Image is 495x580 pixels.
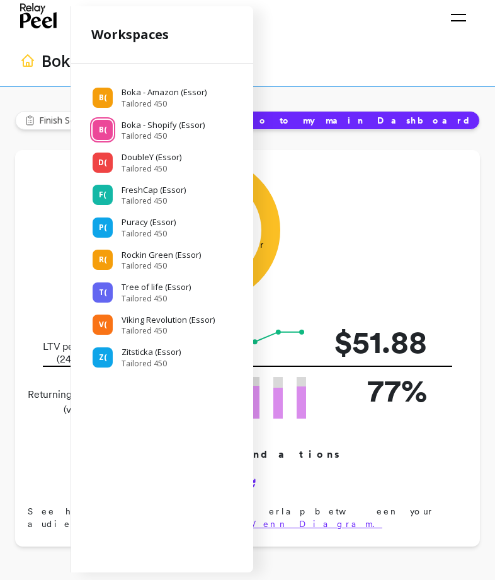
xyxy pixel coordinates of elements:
span: T( [99,287,107,298]
span: Tailored 450 [122,229,176,239]
p: Rockin Green (Essor) [122,249,201,262]
p: Tree of life (Essor) [122,281,191,294]
p: Puracy (Essor) [122,216,176,229]
span: Tailored 450 [122,131,205,141]
span: F( [99,190,106,200]
p: FreshCap (Essor) [122,184,186,197]
p: Boka - Amazon (Essor) [122,86,207,99]
p: $51.88 [326,318,427,366]
span: Tailored 450 [122,164,181,174]
img: header icon [20,53,35,68]
button: Finish Setup [15,111,101,130]
span: R( [99,255,107,265]
p: DoubleY (Essor) [122,151,181,164]
p: Viking Revolution (Essor) [122,314,215,327]
span: Tailored 450 [122,261,201,271]
button: Go to my main Dashboard [237,111,480,130]
span: Z( [99,352,107,362]
span: Tailored 450 [122,99,207,109]
span: Tailored 450 [122,196,186,206]
span: Tailored 450 [122,359,181,369]
p: 77% [326,367,427,414]
p: LTV per customer (24 months) [24,340,142,366]
a: new Venn Diagram. [186,519,382,529]
span: Finish Setup [39,114,93,127]
p: Zitsticka (Essor) [122,346,181,359]
span: D( [98,158,107,168]
span: Tailored 450 [122,326,215,336]
span: B( [99,125,107,135]
span: Tailored 450 [122,294,191,304]
span: P( [99,223,107,233]
span: V( [99,320,107,330]
p: Boka - Shopify (Essor) [122,119,205,132]
span: B( [99,93,107,103]
p: Boka - Shopify (Essor) [42,50,204,71]
p: Returning orders weekly (vs New) [24,387,142,417]
h2: workspaces [91,26,169,43]
p: See how many customers overlap between your audiences using our [28,505,472,530]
